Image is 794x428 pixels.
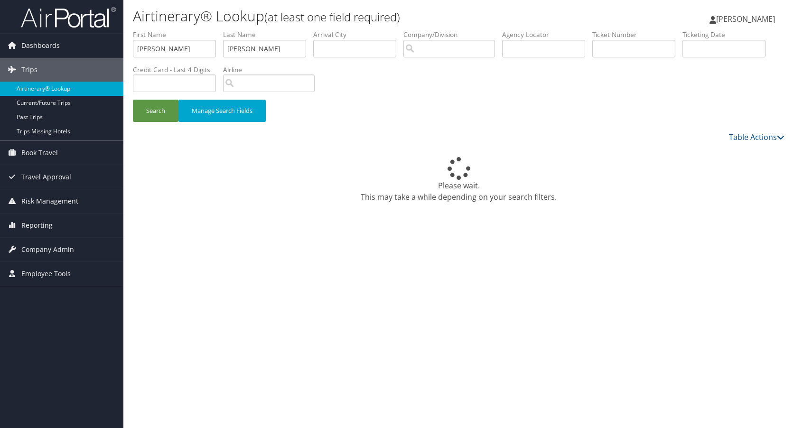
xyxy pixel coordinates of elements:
a: Table Actions [729,132,785,142]
span: Trips [21,58,37,82]
button: Manage Search Fields [178,100,266,122]
label: Credit Card - Last 4 Digits [133,65,223,74]
span: Reporting [21,214,53,237]
label: First Name [133,30,223,39]
label: Ticket Number [592,30,682,39]
h1: Airtinerary® Lookup [133,6,567,26]
span: Travel Approval [21,165,71,189]
a: [PERSON_NAME] [710,5,785,33]
label: Agency Locator [502,30,592,39]
button: Search [133,100,178,122]
span: Risk Management [21,189,78,213]
span: Dashboards [21,34,60,57]
label: Last Name [223,30,313,39]
img: airportal-logo.png [21,6,116,28]
label: Company/Division [403,30,502,39]
label: Airline [223,65,322,74]
div: Please wait. This may take a while depending on your search filters. [133,157,785,203]
small: (at least one field required) [264,9,400,25]
label: Arrival City [313,30,403,39]
span: Book Travel [21,141,58,165]
span: Company Admin [21,238,74,261]
span: [PERSON_NAME] [716,14,775,24]
label: Ticketing Date [682,30,773,39]
span: Employee Tools [21,262,71,286]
